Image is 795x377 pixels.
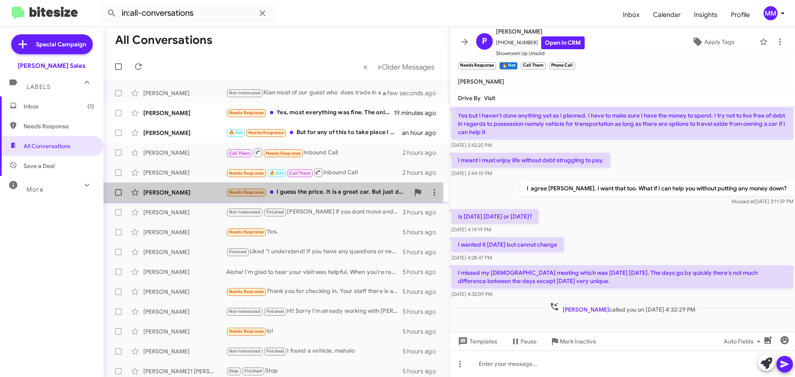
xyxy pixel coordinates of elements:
button: Pause [504,334,543,349]
span: [DATE] 2:44:10 PM [451,170,492,176]
div: I guess the price. It is a great car. But just don't know if I'm ready to spend that much. [PERSO... [226,187,410,197]
p: I wanted it [DATE] but cannot change [451,237,564,252]
a: Open in CRM [541,36,585,49]
div: an hour ago [402,129,443,137]
span: Stop [229,368,239,374]
span: Visit [484,94,495,102]
div: I found a vehicle, mahalo [226,346,402,356]
div: Inbound Call [226,167,402,178]
span: Not-Interested [229,209,261,215]
span: Finished [266,209,284,215]
input: Search [100,3,274,23]
span: [DATE] 4:32:09 PM [451,291,492,297]
span: Needs Response [24,122,94,130]
span: Drive By [458,94,481,102]
p: I meant I must enjoy life without debt struggling to pay. [451,153,610,168]
span: [DATE] 4:14:19 PM [451,226,491,233]
div: [PERSON_NAME] [143,149,226,157]
span: 🔥 Hot [270,170,284,176]
span: Finished [266,348,284,354]
span: Not-Interested [229,309,261,314]
button: Previous [358,58,373,75]
span: Needs Response [229,190,264,195]
div: MM [764,6,778,20]
p: Yes but I haven't done anything yet as I planned. I have to make sure I have the money to spend. ... [451,108,793,139]
div: 5 hours ago [402,347,443,355]
div: [PERSON_NAME] [143,307,226,316]
div: Inbound Call [226,147,402,158]
a: Inbox [616,3,646,27]
span: [PERSON_NAME] [458,78,504,85]
span: Finished [266,309,284,314]
span: [DATE] 4:28:47 PM [451,255,492,261]
div: [PERSON_NAME] [143,248,226,256]
div: 5 hours ago [402,268,443,276]
nav: Page navigation example [359,58,439,75]
span: » [377,62,382,72]
div: [PERSON_NAME] [143,288,226,296]
span: Needs Response [248,130,284,135]
div: [PERSON_NAME] [143,89,226,97]
a: Special Campaign [11,34,93,54]
span: Special Campaign [36,40,86,48]
span: All Conversations [24,142,70,150]
span: Needs Response [229,289,264,294]
div: Hi! Sorry I'm already working with [PERSON_NAME] and he's keeping me in the loop. thank you though! [226,307,402,316]
div: [PERSON_NAME] [143,268,226,276]
span: Auto Fields [724,334,764,349]
span: Not-Interested [229,90,261,96]
span: Needs Response [229,229,264,235]
span: [PERSON_NAME] [563,306,609,313]
span: Templates [456,334,497,349]
div: Aloha! I'm glad to hear your visit was helpful. When you're ready, feel free to reach out to sche... [226,268,402,276]
div: Yes. [226,227,402,237]
span: Needs Response [266,151,301,156]
span: Call Them [229,151,251,156]
button: Auto Fields [717,334,770,349]
p: I missed my [DEMOGRAPHIC_DATA] meeting which was [DATE] [DATE]. The days go by quickly there's no... [451,265,793,288]
span: Needs Response [229,329,264,334]
span: Showroom Up Unsold [496,49,585,58]
small: Phone Call [549,62,575,70]
div: [PERSON_NAME] [143,347,226,355]
div: [PERSON_NAME] Sales [18,62,86,70]
div: 5 hours ago [402,288,443,296]
span: called you on [DATE] 4:32:29 PM [546,302,699,314]
span: [DATE] 2:42:20 PM [451,142,492,148]
span: Apply Tags [704,34,735,49]
span: Insights [687,3,724,27]
div: Stop [226,366,402,376]
div: [PERSON_NAME] [143,228,226,236]
small: Call Them [521,62,546,70]
div: [PERSON_NAME] [143,188,226,197]
span: More [26,186,43,193]
div: [PERSON_NAME] [143,208,226,216]
a: Profile [724,3,756,27]
div: 5 hours ago [402,307,443,316]
button: Templates [450,334,504,349]
span: Needs Response [229,110,264,115]
div: 2 hours ago [402,149,443,157]
h1: All Conversations [115,34,212,47]
span: Not-Interested [229,348,261,354]
button: Mark Inactive [543,334,603,349]
span: [PHONE_NUMBER] [496,36,585,49]
div: 5 hours ago [402,367,443,375]
span: Labels [26,83,51,91]
a: Calendar [646,3,687,27]
div: lol [226,327,402,336]
div: 5 hours ago [402,228,443,236]
div: a few seconds ago [393,89,443,97]
span: Mark Inactive [560,334,596,349]
span: Needs Response [229,170,264,176]
button: MM [756,6,786,20]
div: Yes, most everything was fine. The only issue I had was waiting on a loaner car for almost a week... [226,108,394,118]
div: [PERSON_NAME] [143,129,226,137]
div: 5 hours ago [402,248,443,256]
div: [PERSON_NAME] [143,327,226,336]
div: 2 hours ago [402,168,443,177]
span: [PERSON_NAME] [496,26,585,36]
span: 🔥 Hot [229,130,243,135]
